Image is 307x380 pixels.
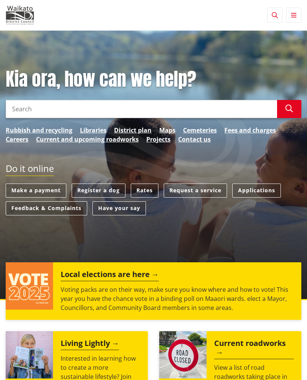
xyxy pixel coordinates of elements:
[159,331,207,378] img: Road closed sign
[164,184,227,198] a: Request a service
[114,126,152,135] a: District plan
[6,331,53,378] img: Mainstream Green Workshop Series
[80,126,107,135] a: Libraries
[6,126,72,135] a: Rubbish and recycling
[61,339,119,350] h2: Living Lightly
[224,126,276,135] a: Fees and charges
[159,126,175,135] a: Maps
[178,135,211,144] a: Contact us
[6,69,301,90] h1: Kia ora, how can we help?
[183,126,217,135] a: Cemeteries
[72,184,125,198] a: Register a dog
[146,135,171,144] a: Projects
[6,262,301,320] a: Local elections are here Voting packs are on their way, make sure you know where and how to vote!...
[92,201,146,215] a: Have your say
[6,6,34,25] img: Waikato District Council - Te Kaunihera aa Takiwaa o Waikato
[232,184,281,198] a: Applications
[6,201,87,215] a: Feedback & Complaints
[6,135,28,144] a: Careers
[214,339,294,359] h2: Current roadworks
[6,163,54,176] h2: Do it online
[131,184,158,198] a: Rates
[61,285,294,312] p: Voting packs are on their way, make sure you know where and how to vote! This year you have the c...
[6,100,277,118] input: Search input
[36,135,139,144] a: Current and upcoming roadworks
[6,262,53,310] img: Vote 2025
[61,270,159,281] h2: Local elections are here
[6,184,66,198] a: Make a payment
